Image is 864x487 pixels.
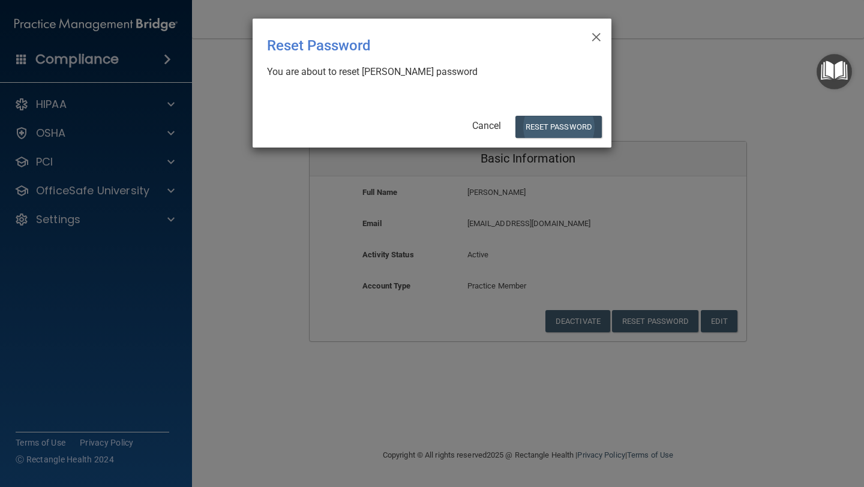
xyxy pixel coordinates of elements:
[591,23,602,47] span: ×
[267,65,587,79] div: You are about to reset [PERSON_NAME] password
[472,120,501,131] a: Cancel
[817,54,852,89] button: Open Resource Center
[515,116,602,138] button: Reset Password
[267,28,548,63] div: Reset Password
